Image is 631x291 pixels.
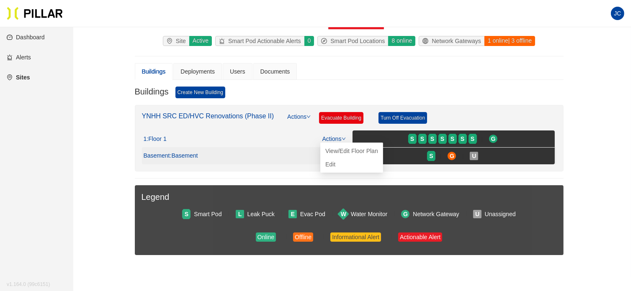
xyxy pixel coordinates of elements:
img: Pillar Technologies [7,7,63,20]
a: environmentSites [7,74,30,81]
div: Users [230,67,245,76]
div: 8 online [388,36,415,46]
div: Basement [144,152,198,160]
span: environment [167,38,176,44]
span: G [450,151,454,161]
div: Actionable Alert [400,232,440,242]
a: Create New Building [175,87,225,98]
h3: Buildings [135,87,169,98]
div: Water Monitor [351,209,387,219]
span: S [185,209,188,219]
span: S [440,134,444,143]
a: alertAlerts [7,54,31,61]
div: Active [189,36,212,46]
a: Actions [287,112,311,130]
span: W [341,209,346,219]
div: Online [258,232,274,242]
span: : Floor 1 [147,135,166,143]
span: S [429,151,433,161]
span: down [342,137,346,141]
span: alert [219,38,228,44]
span: : Basement [170,152,198,160]
span: L [238,209,242,219]
a: Evacuate Building [319,112,363,124]
a: YNHH SRC ED/HVC Renovations (Phase II) [142,112,274,120]
div: Unassigned [485,209,516,219]
div: Buildings [142,67,166,76]
span: E [291,209,295,219]
div: Site [163,36,189,46]
div: Network Gateway [413,209,459,219]
div: 1 online | 3 offline [484,36,535,46]
div: Smart Pod Locations [318,36,388,46]
span: down [306,115,311,119]
div: Network Gateways [419,36,484,46]
span: U [472,151,476,161]
span: S [430,134,434,143]
div: Smart Pod Actionable Alerts [216,36,304,46]
span: JC [614,7,621,20]
a: View/Edit Floor Plan [325,146,378,156]
div: Evac Pod [300,209,325,219]
div: 0 [304,36,314,46]
span: compass [321,38,330,44]
div: 1 [144,135,167,143]
div: Smart Pod [194,209,221,219]
a: Turn Off Evacuation [379,112,427,124]
a: Actions [322,135,346,142]
span: G [491,134,496,143]
span: global [422,38,432,44]
a: alertSmart Pod Actionable Alerts0 [214,36,316,46]
div: Deployments [180,67,215,76]
a: dashboardDashboard [7,34,45,41]
span: U [475,209,479,219]
div: Leak Puck [247,209,275,219]
a: Edit [325,160,335,169]
div: Documents [260,67,290,76]
span: S [451,134,454,143]
span: S [410,134,414,143]
span: S [471,134,474,143]
span: S [461,134,464,143]
span: G [403,209,408,219]
h3: Legend [142,192,557,202]
span: S [420,134,424,143]
div: Informational Alert [332,232,379,242]
div: Offline [295,232,312,242]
